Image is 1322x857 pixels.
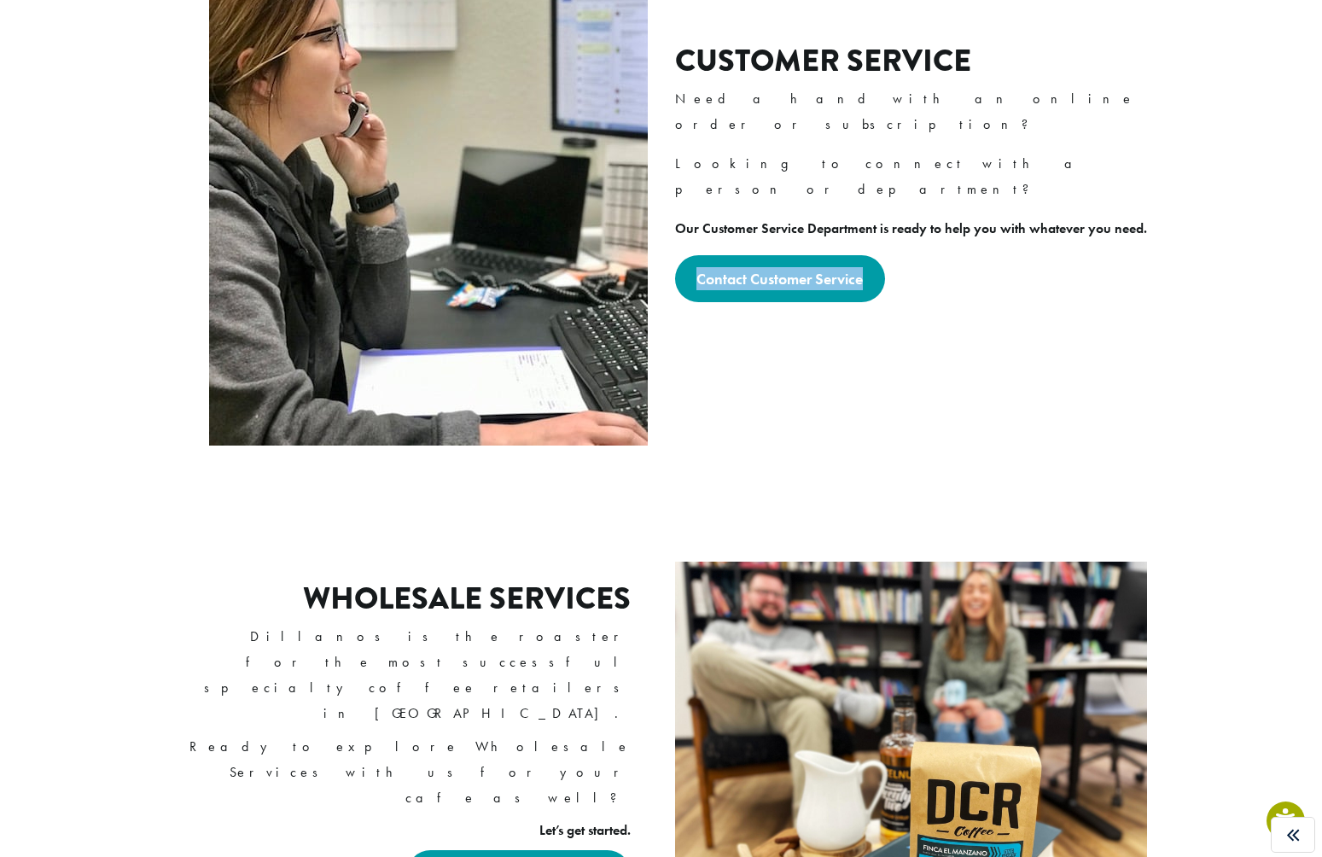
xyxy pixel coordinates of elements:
[696,269,863,289] strong: Contact Customer Service
[179,624,631,726] p: Dillanos is the roaster for the most successful specialty coffee retailers in [GEOGRAPHIC_DATA].
[675,255,886,302] a: Contact Customer Service
[675,43,1161,79] h2: Customer Service
[539,821,631,839] strong: Let’s get started.
[675,86,1161,137] p: Need a hand with an online order or subscription?
[675,151,1161,202] p: Looking to connect with a person or department?
[675,219,1147,237] strong: Our Customer Service Department is ready to help you with whatever you need.
[303,580,631,617] h2: Wholesale Services
[179,734,631,811] p: Ready to explore Wholesale Services with us for your cafe as well?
